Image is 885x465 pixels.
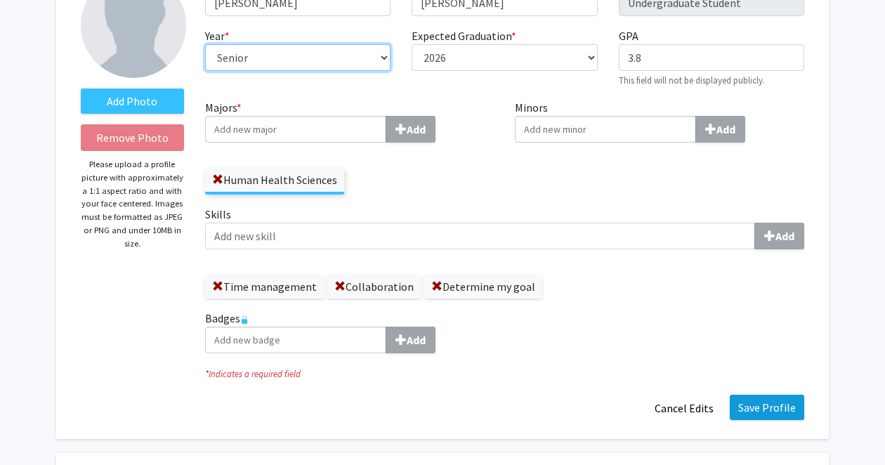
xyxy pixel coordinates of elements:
[205,327,386,353] input: BadgesAdd
[386,116,435,143] button: Majors*
[205,206,804,249] label: Skills
[205,168,344,192] label: Human Health Sciences
[730,395,804,420] button: Save Profile
[205,275,324,299] label: Time management
[412,27,516,44] label: Expected Graduation
[695,116,745,143] button: Minors
[205,99,494,143] label: Majors
[81,89,184,114] label: AddProfile Picture
[205,116,386,143] input: Majors*Add
[205,27,230,44] label: Year
[407,122,426,136] b: Add
[205,367,804,381] i: Indicates a required field
[386,327,435,353] button: Badges
[407,333,426,347] b: Add
[645,395,723,421] button: Cancel Edits
[81,158,184,250] p: Please upload a profile picture with approximately a 1:1 aspect ratio and with your face centered...
[775,229,794,243] b: Add
[205,223,755,249] input: SkillsAdd
[619,27,638,44] label: GPA
[515,99,804,143] label: Minors
[619,74,765,86] small: This field will not be displayed publicly.
[424,275,542,299] label: Determine my goal
[11,402,60,454] iframe: Chat
[327,275,421,299] label: Collaboration
[515,116,696,143] input: MinorsAdd
[205,310,804,353] label: Badges
[716,122,735,136] b: Add
[81,124,184,151] button: Remove Photo
[754,223,804,249] button: Skills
